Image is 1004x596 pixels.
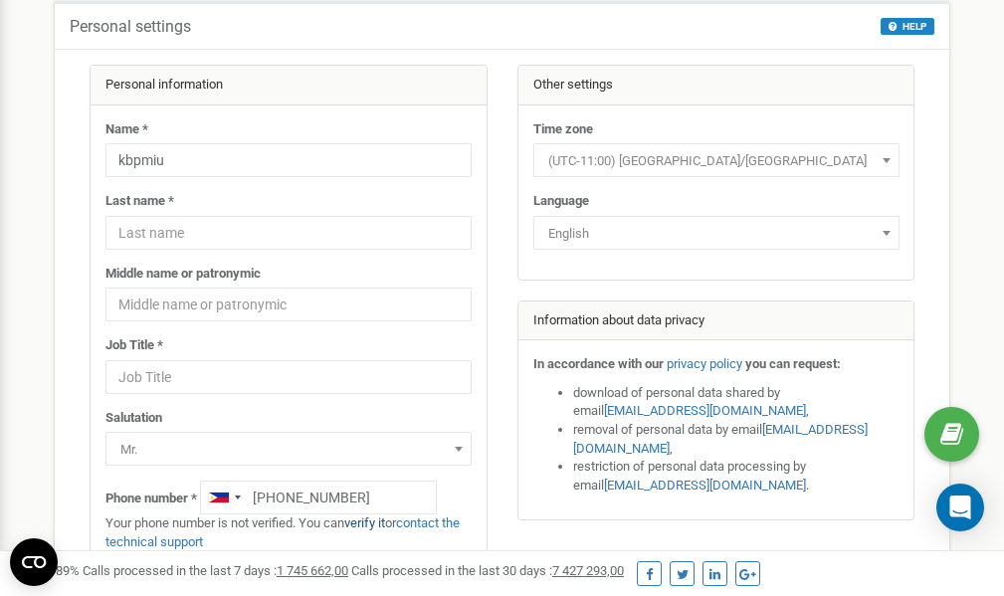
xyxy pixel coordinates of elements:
[105,192,174,211] label: Last name *
[277,563,348,578] u: 1 745 662,00
[540,220,893,248] span: English
[573,458,900,495] li: restriction of personal data processing by email .
[201,482,247,513] div: Telephone country code
[344,515,385,530] a: verify it
[112,436,465,464] span: Mr.
[533,192,589,211] label: Language
[540,147,893,175] span: (UTC-11:00) Pacific/Midway
[351,563,624,578] span: Calls processed in the last 30 days :
[518,301,914,341] div: Information about data privacy
[105,409,162,428] label: Salutation
[105,515,460,549] a: contact the technical support
[667,356,742,371] a: privacy policy
[533,356,664,371] strong: In accordance with our
[533,216,900,250] span: English
[105,143,472,177] input: Name
[533,143,900,177] span: (UTC-11:00) Pacific/Midway
[573,422,868,456] a: [EMAIL_ADDRESS][DOMAIN_NAME]
[105,514,472,551] p: Your phone number is not verified. You can or
[745,356,841,371] strong: you can request:
[881,18,934,35] button: HELP
[573,384,900,421] li: download of personal data shared by email ,
[70,18,191,36] h5: Personal settings
[105,336,163,355] label: Job Title *
[533,120,593,139] label: Time zone
[552,563,624,578] u: 7 427 293,00
[105,360,472,394] input: Job Title
[105,120,148,139] label: Name *
[83,563,348,578] span: Calls processed in the last 7 days :
[573,421,900,458] li: removal of personal data by email ,
[105,288,472,321] input: Middle name or patronymic
[604,478,806,493] a: [EMAIL_ADDRESS][DOMAIN_NAME]
[105,432,472,466] span: Mr.
[105,265,261,284] label: Middle name or patronymic
[91,66,487,105] div: Personal information
[105,216,472,250] input: Last name
[518,66,914,105] div: Other settings
[10,538,58,586] button: Open CMP widget
[200,481,437,514] input: +1-800-555-55-55
[105,490,197,508] label: Phone number *
[604,403,806,418] a: [EMAIL_ADDRESS][DOMAIN_NAME]
[936,484,984,531] div: Open Intercom Messenger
